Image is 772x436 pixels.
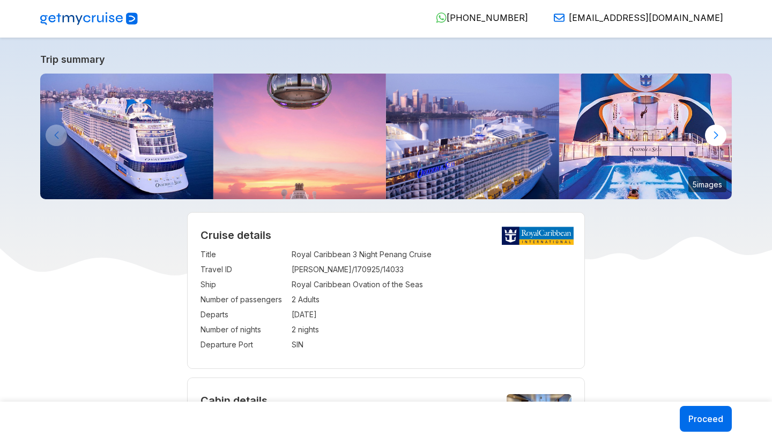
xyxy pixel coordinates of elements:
[201,322,286,337] td: Number of nights
[427,12,528,23] a: [PHONE_NUMBER]
[292,247,572,262] td: Royal Caribbean 3 Night Penang Cruise
[201,277,286,292] td: Ship
[201,229,572,242] h2: Cruise details
[680,406,732,432] button: Proceed
[292,337,572,352] td: SIN
[292,262,572,277] td: [PERSON_NAME]/170925/14033
[286,262,292,277] td: :
[213,74,387,199] img: north-star-sunset-ovation-of-the-seas.jpg
[201,337,286,352] td: Departure Port
[286,247,292,262] td: :
[201,292,286,307] td: Number of passengers
[292,322,572,337] td: 2 nights
[201,394,572,407] h4: Cabin details
[292,292,572,307] td: 2 Adults
[386,74,559,199] img: ovation-of-the-seas-departing-from-sydney.jpg
[40,54,732,65] a: Trip summary
[286,277,292,292] td: :
[40,74,213,199] img: ovation-exterior-back-aerial-sunset-port-ship.jpg
[554,12,565,23] img: Email
[201,247,286,262] td: Title
[286,337,292,352] td: :
[286,307,292,322] td: :
[436,12,447,23] img: WhatsApp
[292,277,572,292] td: Royal Caribbean Ovation of the Seas
[286,322,292,337] td: :
[688,176,726,192] small: 5 images
[292,307,572,322] td: [DATE]
[569,12,723,23] span: [EMAIL_ADDRESS][DOMAIN_NAME]
[286,292,292,307] td: :
[545,12,723,23] a: [EMAIL_ADDRESS][DOMAIN_NAME]
[559,74,732,199] img: ovation-of-the-seas-flowrider-sunset.jpg
[447,12,528,23] span: [PHONE_NUMBER]
[201,307,286,322] td: Departs
[201,262,286,277] td: Travel ID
